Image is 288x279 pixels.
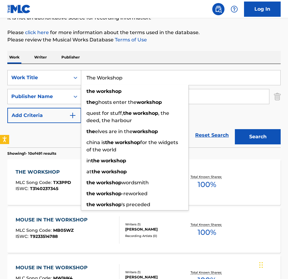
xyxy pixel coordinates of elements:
strong: workshop [96,180,122,185]
p: Total Known Shares: [191,222,223,227]
span: 100 % [198,227,216,238]
strong: workshop [133,110,158,116]
strong: workshop [96,88,122,94]
p: Showing 1 - 10 of 491 results [7,151,56,156]
form: Search Form [7,70,281,147]
strong: workshop [96,191,122,196]
strong: workshop [115,139,140,145]
button: Search [235,129,281,144]
a: Log In [244,2,281,17]
span: MB05WZ [53,228,74,233]
div: MOUSE IN THE WORKSHOP [16,264,91,271]
span: T3140237345 [30,186,58,191]
div: Writers ( 1 ) [125,270,184,274]
div: Publisher Name [11,93,66,100]
span: china is [86,139,105,145]
div: MOUSE IN THE WORKSHOP [16,216,91,224]
strong: the [86,202,95,207]
strong: the [92,169,100,175]
span: ghosts enter the [95,99,137,105]
strong: workshop [101,158,126,164]
span: in [86,158,91,164]
span: 100 % [198,179,216,190]
strong: workshop [96,202,122,207]
span: ISWC : [16,234,30,239]
p: Publisher [60,51,82,64]
strong: the [86,191,95,196]
span: MLC Song Code : [16,228,53,233]
strong: the [86,129,95,134]
div: Help [228,3,240,15]
strong: the [86,99,95,105]
a: Public Search [212,3,224,15]
img: 9d2ae6d4665cec9f34b9.svg [69,112,76,119]
p: Writer [32,51,49,64]
span: T9233514788 [30,234,58,239]
img: MLC Logo [7,5,31,13]
div: Writers ( 1 ) [125,222,184,227]
div: THE WORKSHOP [16,168,71,176]
p: Work [7,51,21,64]
strong: the [86,88,95,94]
span: elves are in the [95,129,133,134]
strong: the [91,158,100,164]
img: help [231,5,238,13]
span: 's preceded [122,202,150,207]
p: Total Known Shares: [191,175,223,179]
a: click here [25,30,49,35]
span: MLC Song Code : [16,180,53,185]
strong: the [86,180,95,185]
p: Please review the Musical Works Database [7,36,281,44]
strong: the [123,110,132,116]
div: [PERSON_NAME] [125,227,184,232]
a: Reset Search [192,129,232,142]
strong: the [105,139,114,145]
span: wordsmith [122,180,149,185]
a: MOUSE IN THE WORKSHOPMLC Song Code:MB05WZISWC:T9233514788Writers (1)[PERSON_NAME]Recording Artist... [7,207,281,253]
a: THE WORKSHOPMLC Song Code:TX3PPDISWC:T3140237345Writers (1)[PERSON_NAME]Recording Artists (0)Tota... [7,159,281,205]
div: Drag [259,256,263,274]
iframe: Chat Widget [257,250,288,279]
span: ISWC : [16,186,30,191]
div: Recording Artists ( 0 ) [125,234,184,238]
p: Total Known Shares: [191,270,223,275]
button: Add Criteria [7,108,81,123]
span: -reworked [122,191,148,196]
strong: workshop [133,129,158,134]
div: Work Title [11,74,66,81]
strong: workshop [137,99,162,105]
span: TX3PPD [53,180,71,185]
span: at [86,169,92,175]
a: Terms of Use [114,37,147,43]
img: Delete Criterion [274,89,281,104]
p: Please for more information about the terms used in the database. [7,29,281,36]
span: quest for stuff, [86,110,123,116]
strong: workshop [101,169,127,175]
img: search [215,5,222,13]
